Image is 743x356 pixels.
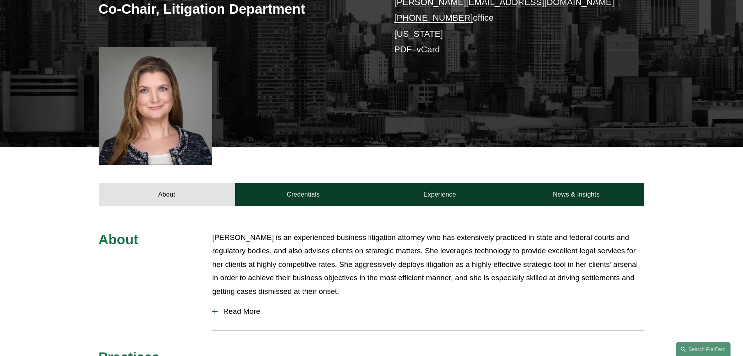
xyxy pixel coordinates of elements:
[99,183,235,206] a: About
[212,301,644,322] button: Read More
[218,307,644,316] span: Read More
[417,45,440,54] a: vCard
[508,183,644,206] a: News & Insights
[99,232,138,247] span: About
[676,342,731,356] a: Search this site
[372,183,508,206] a: Experience
[212,231,644,299] p: [PERSON_NAME] is an experienced business litigation attorney who has extensively practiced in sta...
[235,183,372,206] a: Credentials
[394,45,412,54] a: PDF
[394,13,473,23] a: [PHONE_NUMBER]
